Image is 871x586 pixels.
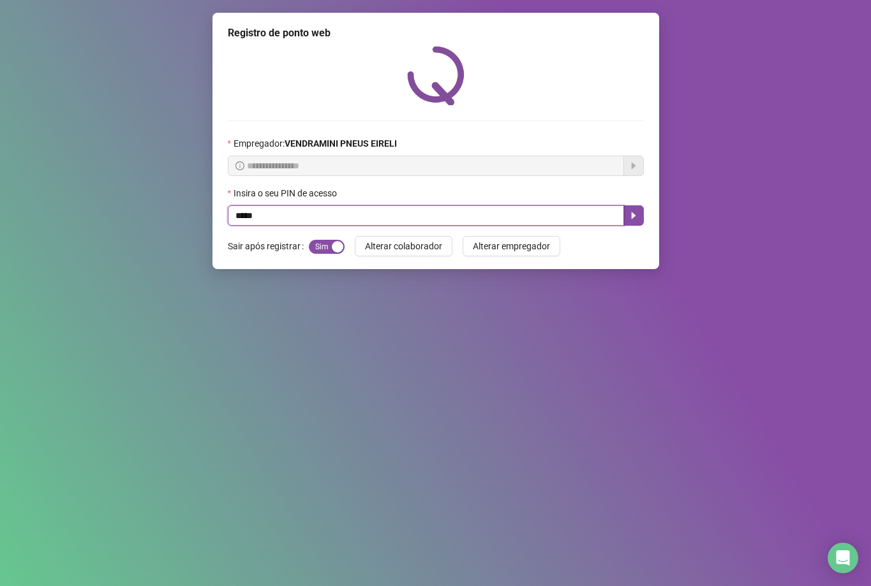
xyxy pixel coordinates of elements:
[629,210,639,221] span: caret-right
[235,161,244,170] span: info-circle
[365,239,442,253] span: Alterar colaborador
[228,186,345,200] label: Insira o seu PIN de acesso
[407,46,465,105] img: QRPoint
[228,236,309,256] label: Sair após registrar
[228,26,644,41] div: Registro de ponto web
[285,138,397,149] strong: VENDRAMINI PNEUS EIRELI
[463,236,560,256] button: Alterar empregador
[355,236,452,256] button: Alterar colaborador
[473,239,550,253] span: Alterar empregador
[828,543,858,573] div: Open Intercom Messenger
[234,136,397,150] span: Empregador :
